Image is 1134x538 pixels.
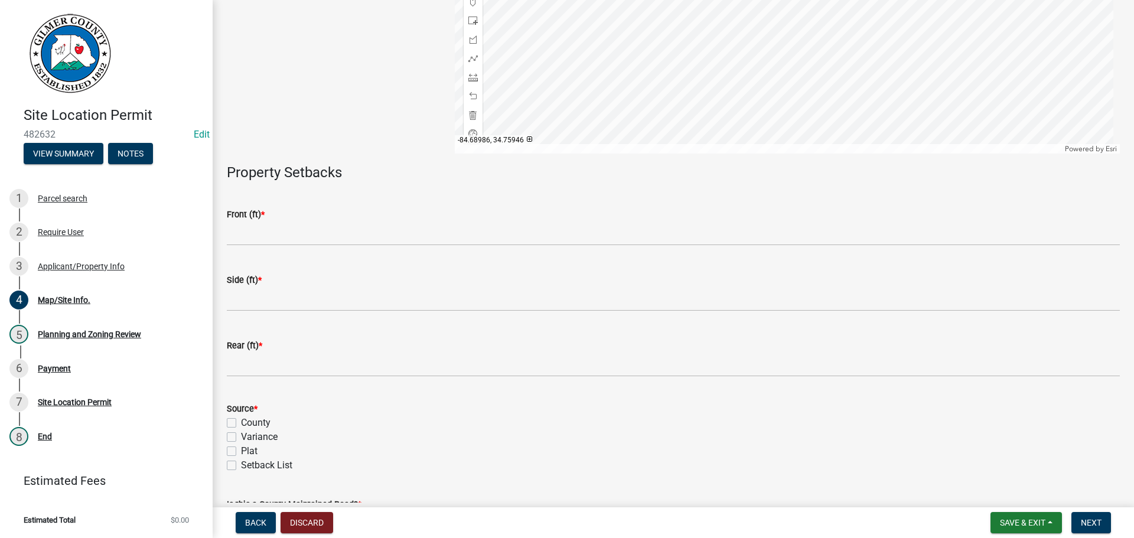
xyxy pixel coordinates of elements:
[241,416,271,430] label: County
[227,211,265,219] label: Front (ft)
[227,405,258,413] label: Source
[24,107,203,124] h4: Site Location Permit
[227,164,1120,181] h4: Property Setbacks
[9,359,28,378] div: 6
[9,223,28,242] div: 2
[241,458,292,472] label: Setback List
[38,194,87,203] div: Parcel search
[236,512,276,533] button: Back
[194,129,210,140] wm-modal-confirm: Edit Application Number
[24,149,103,159] wm-modal-confirm: Summary
[241,430,278,444] label: Variance
[38,228,84,236] div: Require User
[9,469,194,493] a: Estimated Fees
[227,342,262,350] label: Rear (ft)
[9,291,28,309] div: 4
[227,276,262,285] label: Side (ft)
[108,143,153,164] button: Notes
[9,257,28,276] div: 3
[245,518,266,527] span: Back
[24,129,189,140] span: 482632
[1106,145,1117,153] a: Esri
[1000,518,1045,527] span: Save & Exit
[281,512,333,533] button: Discard
[241,444,258,458] label: Plat
[1062,144,1120,154] div: Powered by
[171,516,189,524] span: $0.00
[38,432,52,441] div: End
[9,393,28,412] div: 7
[24,12,112,94] img: Gilmer County, Georgia
[1081,518,1102,527] span: Next
[38,330,141,338] div: Planning and Zoning Review
[38,398,112,406] div: Site Location Permit
[9,189,28,208] div: 1
[108,149,153,159] wm-modal-confirm: Notes
[1071,512,1111,533] button: Next
[38,364,71,373] div: Payment
[38,296,90,304] div: Map/Site Info.
[990,512,1062,533] button: Save & Exit
[24,516,76,524] span: Estimated Total
[227,501,361,509] label: Is this a County Maintained Road?
[24,143,103,164] button: View Summary
[9,427,28,446] div: 8
[38,262,125,270] div: Applicant/Property Info
[194,129,210,140] a: Edit
[9,325,28,344] div: 5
